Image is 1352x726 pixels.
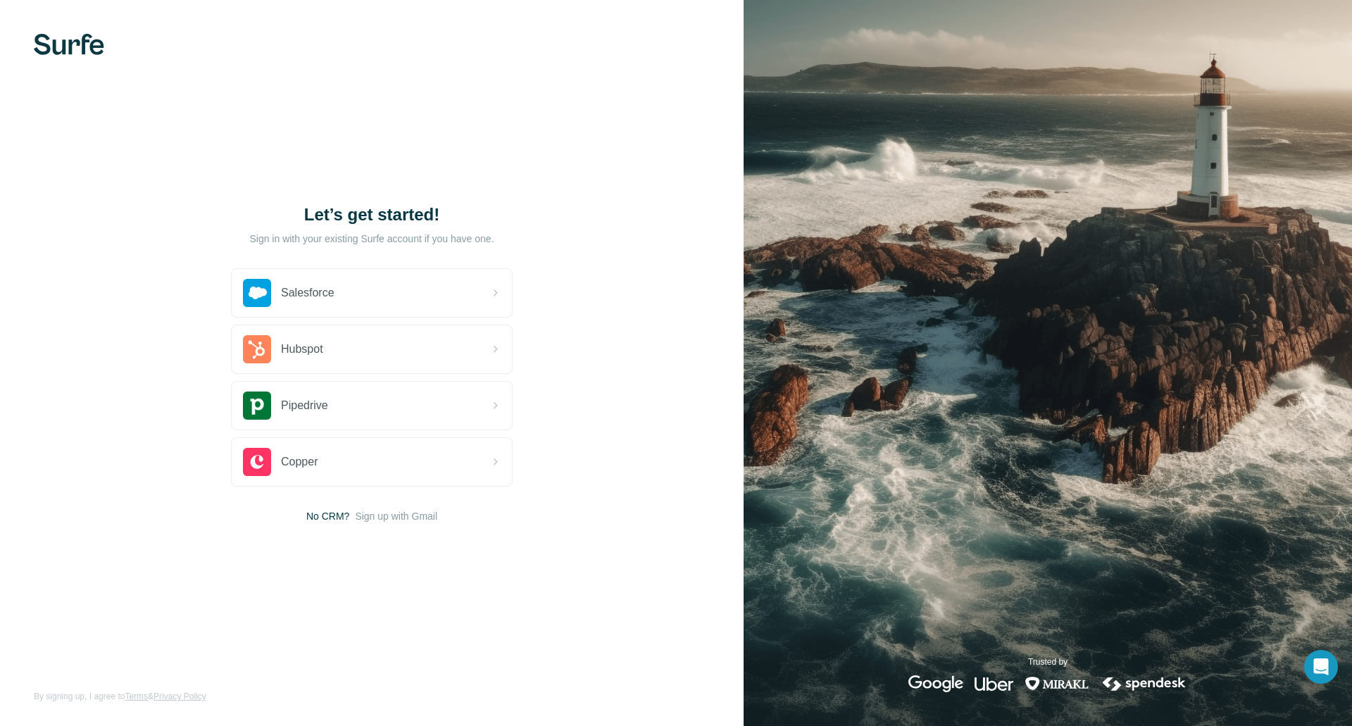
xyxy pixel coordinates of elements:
img: spendesk's logo [1101,675,1188,692]
img: mirakl's logo [1025,675,1089,692]
img: Surfe's logo [34,34,104,55]
div: Open Intercom Messenger [1304,650,1338,684]
span: No CRM? [306,509,349,523]
img: salesforce's logo [243,279,271,307]
span: Salesforce [281,284,334,301]
h1: Let’s get started! [231,204,513,226]
p: Sign in with your existing Surfe account if you have one. [249,232,494,246]
a: Terms [125,691,148,701]
p: Trusted by [1028,656,1068,668]
img: pipedrive's logo [243,392,271,420]
img: copper's logo [243,448,271,476]
span: Hubspot [281,341,323,358]
span: By signing up, I agree to & [34,690,206,703]
a: Privacy Policy [154,691,206,701]
img: google's logo [908,675,963,692]
button: Sign up with Gmail [355,509,437,523]
img: hubspot's logo [243,335,271,363]
img: uber's logo [975,675,1013,692]
span: Copper [281,453,318,470]
span: Pipedrive [281,397,328,414]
